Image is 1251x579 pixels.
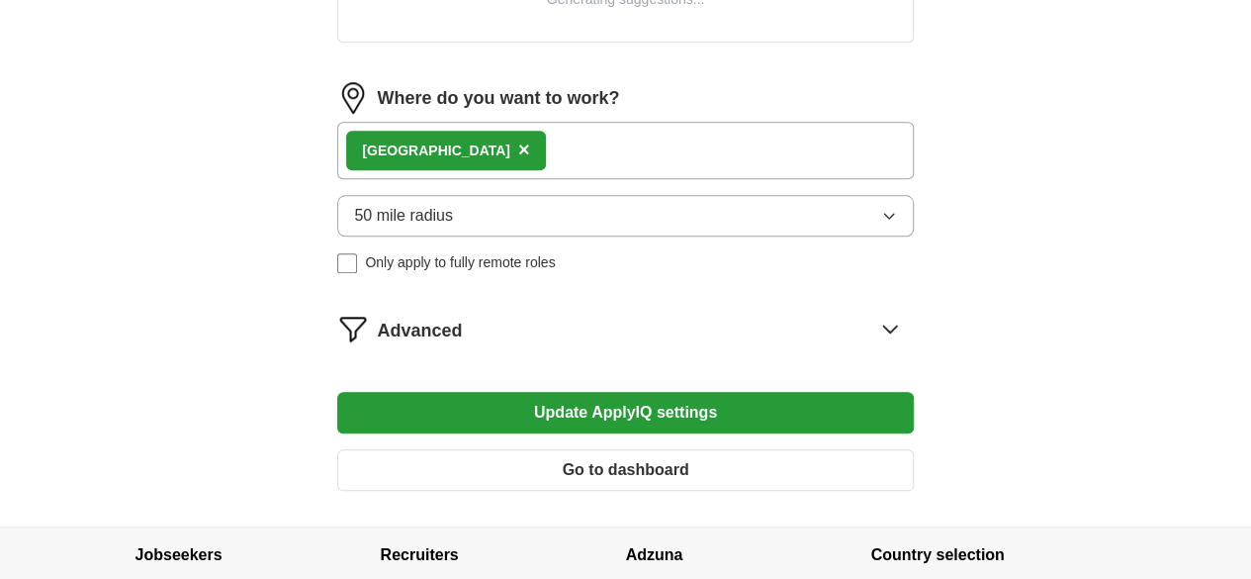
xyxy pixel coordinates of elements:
[337,82,369,114] img: location.png
[518,139,530,160] span: ×
[362,141,510,161] div: [GEOGRAPHIC_DATA]
[365,252,555,273] span: Only apply to fully remote roles
[337,195,913,237] button: 50 mile radius
[337,449,913,491] button: Go to dashboard
[377,318,462,344] span: Advanced
[518,136,530,165] button: ×
[337,392,913,434] button: Update ApplyIQ settings
[337,313,369,344] img: filter
[337,253,357,273] input: Only apply to fully remote roles
[354,204,453,228] span: 50 mile radius
[377,85,619,112] label: Where do you want to work?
